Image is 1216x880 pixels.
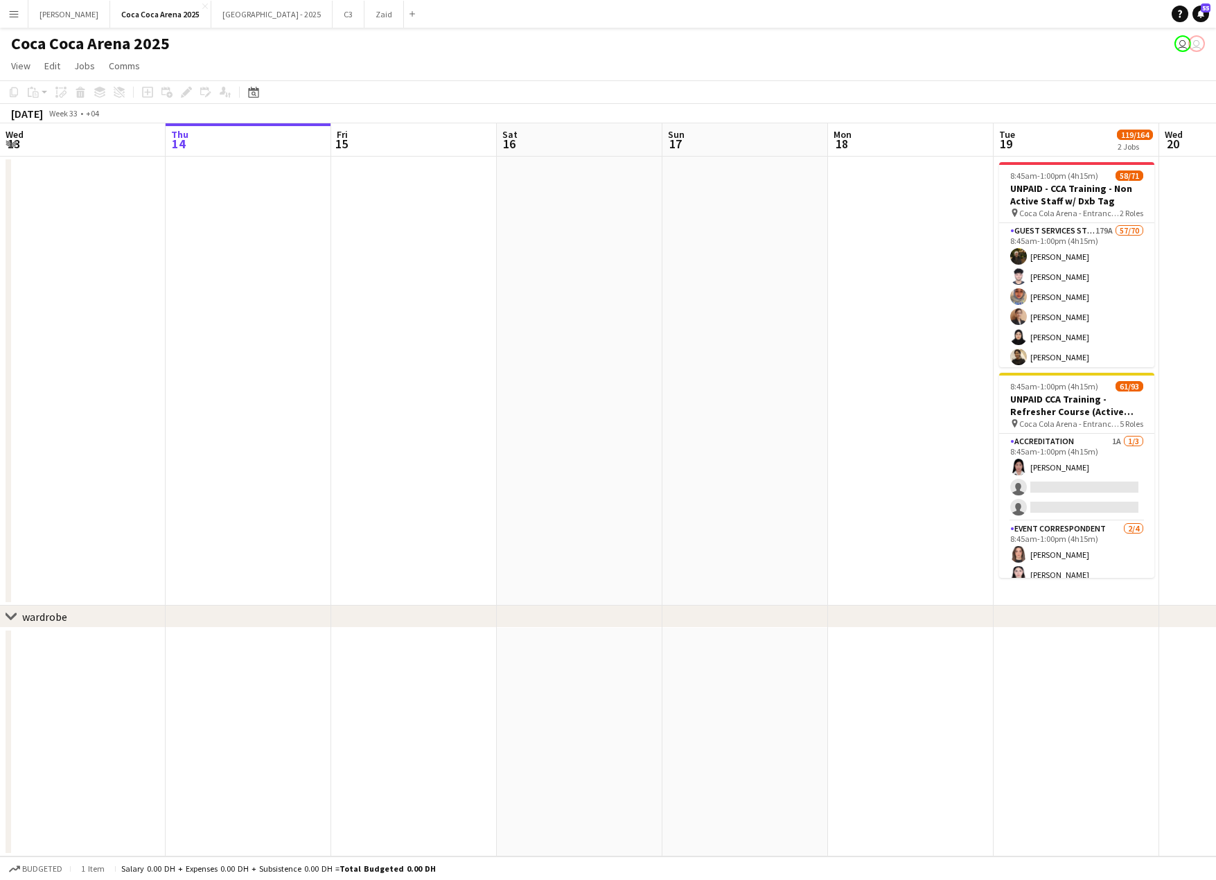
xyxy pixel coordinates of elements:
[1019,419,1120,429] span: Coca Cola Arena - Entrance F
[999,162,1154,367] app-job-card: 8:45am-1:00pm (4h15m)58/71UNPAID - CCA Training - Non Active Staff w/ Dxb Tag Coca Cola Arena - E...
[834,128,852,141] span: Mon
[1163,136,1183,152] span: 20
[1201,3,1210,12] span: 55
[999,434,1154,521] app-card-role: Accreditation1A1/38:45am-1:00pm (4h15m)[PERSON_NAME]
[44,60,60,72] span: Edit
[6,57,36,75] a: View
[340,863,436,874] span: Total Budgeted 0.00 DH
[1117,130,1153,140] span: 119/164
[333,1,364,28] button: C3
[171,128,188,141] span: Thu
[39,57,66,75] a: Edit
[11,107,43,121] div: [DATE]
[335,136,348,152] span: 15
[668,128,685,141] span: Sun
[1120,208,1143,218] span: 2 Roles
[1116,170,1143,181] span: 58/71
[831,136,852,152] span: 18
[1010,381,1098,391] span: 8:45am-1:00pm (4h15m)
[1019,208,1120,218] span: Coca Cola Arena - Entrance F
[110,1,211,28] button: Coca Coca Arena 2025
[999,521,1154,628] app-card-role: Event Correspondent2/48:45am-1:00pm (4h15m)[PERSON_NAME][PERSON_NAME]
[999,373,1154,578] app-job-card: 8:45am-1:00pm (4h15m)61/93UNPAID CCA Training - Refresher Course (Active Staff) Coca Cola Arena -...
[3,136,24,152] span: 13
[11,60,30,72] span: View
[999,128,1015,141] span: Tue
[7,861,64,877] button: Budgeted
[86,108,99,118] div: +04
[28,1,110,28] button: [PERSON_NAME]
[22,610,67,624] div: wardrobe
[46,108,80,118] span: Week 33
[1174,35,1191,52] app-user-avatar: Kate Oliveros
[999,393,1154,418] h3: UNPAID CCA Training - Refresher Course (Active Staff)
[1010,170,1098,181] span: 8:45am-1:00pm (4h15m)
[997,136,1015,152] span: 19
[74,60,95,72] span: Jobs
[1120,419,1143,429] span: 5 Roles
[666,136,685,152] span: 17
[76,863,109,874] span: 1 item
[1192,6,1209,22] a: 55
[1165,128,1183,141] span: Wed
[211,1,333,28] button: [GEOGRAPHIC_DATA] - 2025
[103,57,146,75] a: Comms
[1188,35,1205,52] app-user-avatar: Kate Oliveros
[6,128,24,141] span: Wed
[502,128,518,141] span: Sat
[109,60,140,72] span: Comms
[22,864,62,874] span: Budgeted
[1118,141,1152,152] div: 2 Jobs
[69,57,100,75] a: Jobs
[500,136,518,152] span: 16
[121,863,436,874] div: Salary 0.00 DH + Expenses 0.00 DH + Subsistence 0.00 DH =
[364,1,404,28] button: Zaid
[11,33,170,54] h1: Coca Coca Arena 2025
[337,128,348,141] span: Fri
[999,182,1154,207] h3: UNPAID - CCA Training - Non Active Staff w/ Dxb Tag
[169,136,188,152] span: 14
[1116,381,1143,391] span: 61/93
